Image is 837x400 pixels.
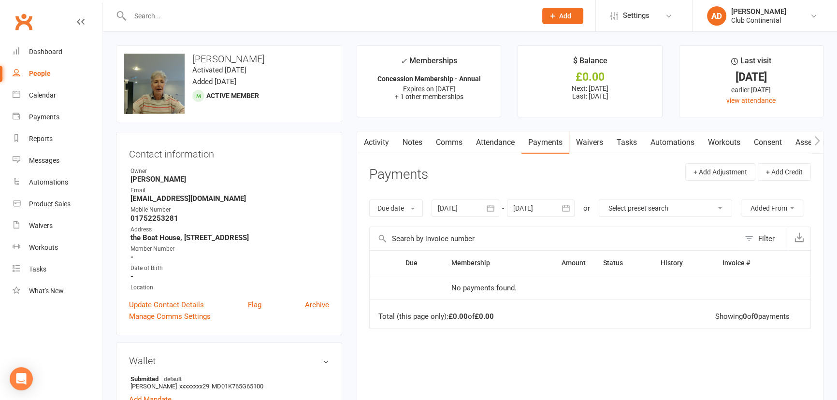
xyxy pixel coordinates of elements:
strong: - [130,272,329,281]
th: Due [397,251,443,275]
a: Tasks [13,258,102,280]
strong: the Boat House, [STREET_ADDRESS] [130,233,329,242]
h3: Contact information [129,145,329,159]
a: Notes [396,131,429,154]
a: Payments [13,106,102,128]
a: Activity [357,131,396,154]
th: Membership [443,251,530,275]
div: Mobile Number [130,205,329,214]
strong: 0 [754,312,758,321]
a: Automations [13,171,102,193]
span: Active member [206,92,259,100]
th: Status [594,251,652,275]
a: Comms [429,131,469,154]
a: Reports [13,128,102,150]
a: Workouts [13,237,102,258]
div: Open Intercom Messenger [10,367,33,390]
span: default [161,375,185,383]
i: ✓ [401,57,407,66]
a: Workouts [701,131,747,154]
div: £0.00 [527,72,653,82]
div: Automations [29,178,68,186]
button: + Add Adjustment [685,163,755,181]
h3: Payments [369,167,428,182]
div: Product Sales [29,200,71,208]
div: Showing of payments [715,313,790,321]
a: Flag [248,299,261,311]
a: Clubworx [12,10,36,34]
div: [DATE] [688,72,814,82]
button: Filter [740,227,788,250]
strong: - [130,253,329,261]
a: view attendance [726,97,776,104]
button: Due date [369,200,423,217]
a: Waivers [569,131,610,154]
strong: Concession Membership - Annual [377,75,481,83]
div: Reports [29,135,53,143]
div: [PERSON_NAME] [731,7,786,16]
span: MD01K765G65100 [212,383,263,390]
li: [PERSON_NAME] [129,373,329,391]
button: + Add Credit [758,163,811,181]
a: People [13,63,102,85]
div: Filter [758,233,775,244]
span: + 1 other memberships [395,93,463,100]
a: Calendar [13,85,102,106]
div: Memberships [401,55,457,72]
div: Email [130,186,329,195]
a: Tasks [610,131,644,154]
a: What's New [13,280,102,302]
strong: [PERSON_NAME] [130,175,329,184]
input: Search by invoice number [370,227,740,250]
div: Address [130,225,329,234]
div: Calendar [29,91,56,99]
div: AD [707,6,726,26]
div: or [583,202,590,214]
td: No payments found. [443,276,594,300]
h3: Wallet [129,356,329,366]
div: Waivers [29,222,53,229]
a: Archive [305,299,329,311]
div: Total (this page only): of [378,313,494,321]
div: Club Continental [731,16,786,25]
div: Workouts [29,243,58,251]
strong: [EMAIL_ADDRESS][DOMAIN_NAME] [130,194,329,203]
strong: £0.00 [448,312,468,321]
p: Next: [DATE] Last: [DATE] [527,85,653,100]
th: History [652,251,713,275]
time: Activated [DATE] [192,66,246,74]
strong: £0.00 [475,312,494,321]
div: Last visit [731,55,771,72]
a: Manage Comms Settings [129,311,211,322]
strong: 0 [743,312,747,321]
div: What's New [29,287,64,295]
a: Consent [747,131,789,154]
a: Waivers [13,215,102,237]
a: Update Contact Details [129,299,204,311]
h3: [PERSON_NAME] [124,54,334,64]
div: Date of Birth [130,264,329,273]
div: $ Balance [573,55,607,72]
a: Dashboard [13,41,102,63]
span: Expires on [DATE] [403,85,455,93]
div: Owner [130,167,329,176]
span: xxxxxxxx29 [179,383,209,390]
div: Tasks [29,265,46,273]
button: Added From [741,200,804,217]
div: earlier [DATE] [688,85,814,95]
strong: 01752253281 [130,214,329,223]
div: Member Number [130,244,329,254]
div: Messages [29,157,59,164]
a: Messages [13,150,102,171]
div: Location [130,283,329,292]
img: image1697357561.png [124,54,185,114]
button: Add [542,8,583,24]
a: Attendance [469,131,521,154]
span: Add [559,12,571,20]
div: Payments [29,113,59,121]
span: Settings [623,5,649,27]
a: Automations [644,131,701,154]
div: Dashboard [29,48,62,56]
strong: Submitted [130,375,324,383]
th: Invoice # [714,251,783,275]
